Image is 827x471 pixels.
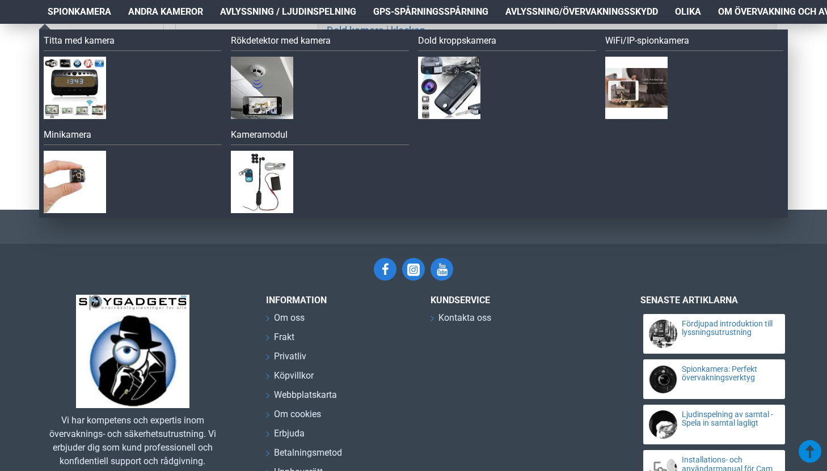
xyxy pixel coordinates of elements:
a: Erbjuda [266,427,305,446]
a: Om oss [266,311,305,330]
font: Betalningsmetod [274,447,342,458]
a: Dold kroppskamera [418,34,596,51]
img: Minikamera [44,151,106,213]
a: Spionkamera: Perfekt övervakningsverktyg [682,365,775,383]
font: Titta med kamera [44,35,115,46]
a: Ljudinspelning av samtal - Spela in samtal lagligt [682,410,775,428]
a: WiFi/IP-spionkamera [605,34,783,51]
a: Om cookies [266,408,321,427]
font: GPS-spårningsspårning [373,6,488,17]
img: Rökdetektor med kamera [231,57,293,119]
a: Betalningsmetod [266,446,342,465]
font: Fördjupad introduktion till lyssningsutrustning [682,319,773,337]
a: Köpvillkor [266,369,314,388]
font: Erbjuda [274,428,305,439]
a: Fördjupad introduktion till lyssningsutrustning [682,320,775,337]
font: Kameramodul [231,129,288,140]
font: Avlyssning/övervakningsskydd [505,6,658,17]
font: Vi har kompetens och expertis inom övervaknings- och säkerhetsutrustning. Vi erbjuder dig som kun... [49,415,216,466]
font: Ljudinspelning av samtal - Spela in samtal lagligt [682,410,773,427]
img: Kameramodul [231,151,293,213]
img: Titta med kamera [44,57,106,119]
font: WiFi/IP-spionkamera [605,35,689,46]
font: Avlyssning / Ljudinspelning [220,6,356,17]
a: Webbplatskarta [266,388,337,408]
img: Dold kroppskamera [418,57,480,119]
font: Olika [675,6,701,17]
font: Andra kameror [128,6,203,17]
font: Webbplatskarta [274,389,337,400]
font: Frakt [274,332,294,342]
a: Kontakta oss [431,311,491,330]
a: Kameramodul [231,128,409,145]
font: Dold kroppskamera [418,35,496,46]
font: Privatliv [274,351,306,362]
font: INFORMATION [266,295,327,305]
img: WiFi/IP-spionkamera [605,57,668,119]
font: Kontakta oss [438,312,491,323]
font: Köpvillkor [274,370,314,381]
font: Om oss [274,312,305,323]
font: Rökdetektor med kamera [231,35,331,46]
a: Rökdetektor med kamera [231,34,409,51]
font: Senaste artiklarna [640,295,738,305]
font: Minikamera [44,129,91,140]
img: SpyGadgets.com [76,295,189,408]
a: Titta med kamera [44,34,222,51]
font: Spionkamera: Perfekt övervakningsverktyg [682,364,757,382]
font: Om cookies [274,409,321,419]
font: Kundservice [431,295,490,305]
a: Privatliv [266,350,306,369]
a: Frakt [266,330,294,350]
a: Minikamera [44,128,222,145]
font: Spionkamera [48,6,111,17]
